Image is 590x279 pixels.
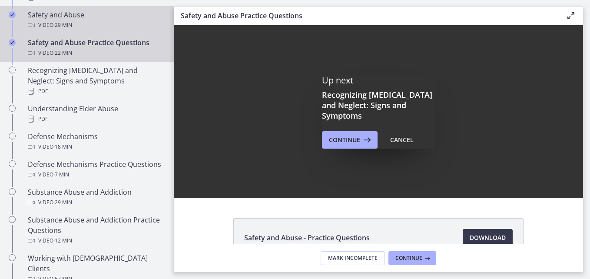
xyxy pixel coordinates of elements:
[28,236,163,246] div: Video
[463,229,513,246] a: Download
[321,251,385,265] button: Mark Incomplete
[470,232,506,243] span: Download
[28,131,163,152] div: Defense Mechanisms
[181,10,552,21] h3: Safety and Abuse Practice Questions
[28,48,163,58] div: Video
[28,20,163,30] div: Video
[390,135,414,145] div: Cancel
[388,251,436,265] button: Continue
[28,197,163,208] div: Video
[9,11,16,18] i: Completed
[28,159,163,180] div: Defense Mechanisms Practice Questions
[322,75,435,86] p: Up next
[28,37,163,58] div: Safety and Abuse Practice Questions
[395,255,422,262] span: Continue
[328,255,378,262] span: Mark Incomplete
[28,187,163,208] div: Substance Abuse and Addiction
[28,10,163,30] div: Safety and Abuse
[53,142,72,152] span: · 18 min
[244,232,370,243] span: Safety and Abuse - Practice Questions
[53,169,69,180] span: · 7 min
[53,197,72,208] span: · 29 min
[53,20,72,30] span: · 29 min
[28,65,163,96] div: Recognizing [MEDICAL_DATA] and Neglect: Signs and Symptoms
[329,135,360,145] span: Continue
[28,169,163,180] div: Video
[53,48,72,58] span: · 22 min
[28,142,163,152] div: Video
[28,103,163,124] div: Understanding Elder Abuse
[28,215,163,246] div: Substance Abuse and Addiction Practice Questions
[383,131,421,149] button: Cancel
[9,39,16,46] i: Completed
[53,236,72,246] span: · 12 min
[322,131,378,149] button: Continue
[322,90,435,121] h3: Recognizing [MEDICAL_DATA] and Neglect: Signs and Symptoms
[28,86,163,96] div: PDF
[28,114,163,124] div: PDF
